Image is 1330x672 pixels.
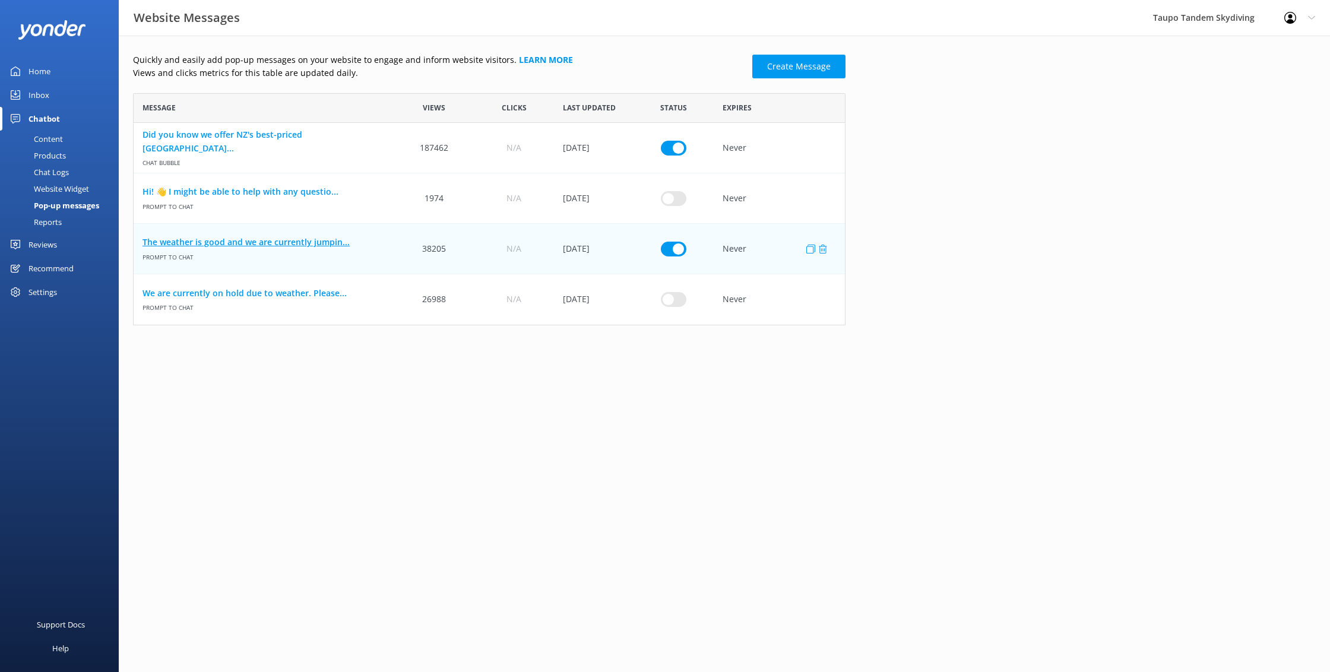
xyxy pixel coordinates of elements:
[133,53,745,66] p: Quickly and easily add pop-up messages on your website to engage and inform website visitors.
[554,224,634,274] div: 20 Sep 2025
[554,173,634,224] div: 07 May 2025
[133,66,745,80] p: Views and clicks metrics for this table are updated daily.
[519,54,573,65] a: Learn more
[423,102,445,113] span: Views
[506,242,521,255] span: N/A
[142,198,385,211] span: Prompt to Chat
[28,233,57,256] div: Reviews
[7,131,119,147] a: Content
[554,274,634,325] div: 20 Sep 2025
[142,249,385,261] span: Prompt to Chat
[28,280,57,304] div: Settings
[142,300,385,312] span: Prompt to Chat
[394,173,474,224] div: 1974
[133,123,845,173] div: row
[7,197,119,214] a: Pop-up messages
[28,59,50,83] div: Home
[723,102,752,113] span: Expires
[554,123,634,173] div: 30 Jan 2025
[7,147,66,164] div: Products
[133,274,845,325] div: row
[714,173,845,224] div: Never
[142,287,385,300] a: We are currently on hold due to weather. Please...
[7,164,119,180] a: Chat Logs
[134,8,240,27] h3: Website Messages
[133,224,845,274] div: row
[142,102,176,113] span: Message
[506,141,521,154] span: N/A
[7,164,69,180] div: Chat Logs
[563,102,616,113] span: Last updated
[52,636,69,660] div: Help
[394,274,474,325] div: 26988
[714,123,845,173] div: Never
[28,83,49,107] div: Inbox
[142,185,385,198] a: Hi! 👋 I might be able to help with any questio...
[7,214,119,230] a: Reports
[7,147,119,164] a: Products
[7,214,62,230] div: Reports
[7,131,63,147] div: Content
[28,256,74,280] div: Recommend
[18,20,86,40] img: yonder-white-logo.png
[142,155,385,167] span: Chat bubble
[394,224,474,274] div: 38205
[28,107,60,131] div: Chatbot
[142,236,385,249] a: The weather is good and we are currently jumpin...
[502,102,527,113] span: Clicks
[752,55,845,78] a: Create Message
[506,293,521,306] span: N/A
[37,613,85,636] div: Support Docs
[714,224,845,274] div: Never
[394,123,474,173] div: 187462
[714,274,845,325] div: Never
[133,173,845,224] div: row
[660,102,687,113] span: Status
[7,180,119,197] a: Website Widget
[506,192,521,205] span: N/A
[133,123,845,325] div: grid
[7,197,99,214] div: Pop-up messages
[142,128,385,155] a: Did you know we offer NZ's best-priced [GEOGRAPHIC_DATA]...
[7,180,89,197] div: Website Widget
